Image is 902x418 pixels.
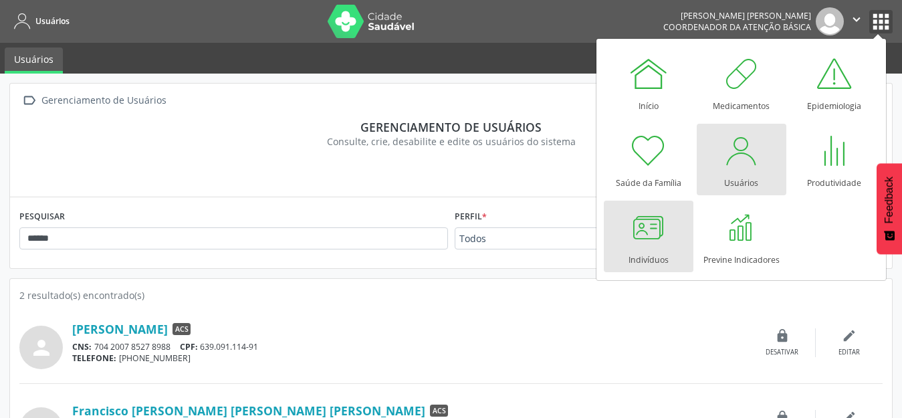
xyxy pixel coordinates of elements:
[72,341,749,352] div: 704 2007 8527 8988 639.091.114-91
[19,91,168,110] a:  Gerenciamento de Usuários
[72,341,92,352] span: CNS:
[849,12,864,27] i: 
[39,91,168,110] div: Gerenciamento de Usuários
[663,21,811,33] span: Coordenador da Atenção Básica
[877,163,902,254] button: Feedback - Mostrar pesquisa
[842,328,857,343] i: edit
[697,47,786,118] a: Medicamentos
[9,10,70,32] a: Usuários
[844,7,869,35] button: 
[869,10,893,33] button: apps
[790,124,879,195] a: Produtividade
[697,124,786,195] a: Usuários
[72,352,116,364] span: TELEFONE:
[663,10,811,21] div: [PERSON_NAME] [PERSON_NAME]
[29,336,53,360] i: person
[72,352,749,364] div: [PHONE_NUMBER]
[604,124,693,195] a: Saúde da Família
[816,7,844,35] img: img
[19,288,883,302] div: 2 resultado(s) encontrado(s)
[72,322,168,336] a: [PERSON_NAME]
[883,177,895,223] span: Feedback
[72,403,425,418] a: Francisco [PERSON_NAME] [PERSON_NAME] [PERSON_NAME]
[19,91,39,110] i: 
[180,341,198,352] span: CPF:
[459,232,638,245] span: Todos
[838,348,860,357] div: Editar
[29,134,873,148] div: Consulte, crie, desabilite e edite os usuários do sistema
[697,201,786,272] a: Previne Indicadores
[430,405,448,417] span: ACS
[604,47,693,118] a: Início
[455,207,487,227] label: Perfil
[766,348,798,357] div: Desativar
[29,120,873,134] div: Gerenciamento de usuários
[5,47,63,74] a: Usuários
[604,201,693,272] a: Indivíduos
[173,323,191,335] span: ACS
[19,207,65,227] label: PESQUISAR
[775,328,790,343] i: lock
[790,47,879,118] a: Epidemiologia
[35,15,70,27] span: Usuários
